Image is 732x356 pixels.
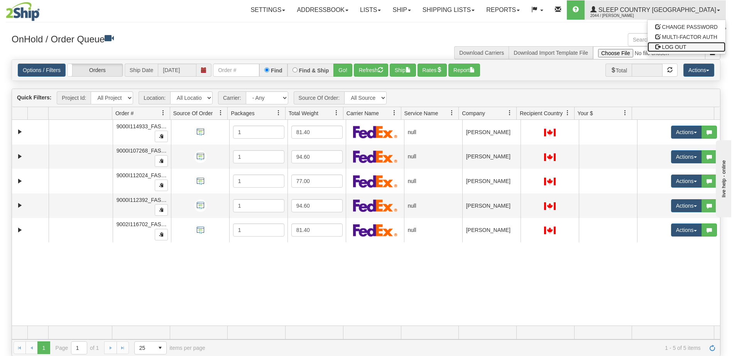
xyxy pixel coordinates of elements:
a: Service Name filter column settings [445,106,458,119]
button: Copy to clipboard [155,229,168,240]
a: Refresh [706,341,718,354]
span: select [154,342,166,354]
img: CA [544,153,556,161]
span: items per page [134,341,205,354]
span: 9000I107268_FASUS [117,148,169,154]
a: CHANGE PASSWORD [647,22,725,32]
img: FedEx Express® [353,126,397,138]
span: 9002I116702_FASUS [117,221,169,227]
label: Find [271,68,282,73]
h3: OnHold / Order Queue [12,33,360,44]
span: Packages [231,109,254,117]
span: Company [462,109,485,117]
button: Report [448,64,480,77]
img: FedEx Express® [353,175,397,188]
button: Copy to clipboard [155,180,168,191]
input: Search [628,33,705,46]
span: Page sizes drop down [134,341,167,354]
a: Lists [354,0,387,20]
span: MULTI-FACTOR AUTH [662,34,717,40]
img: CA [544,129,556,136]
img: API [194,175,207,188]
img: API [194,224,207,237]
a: Expand [15,127,25,137]
td: null [404,169,462,193]
a: Reports [480,0,526,20]
span: 2044 / [PERSON_NAME] [590,12,648,20]
td: null [404,144,462,169]
div: live help - online [6,7,71,12]
span: Total Weight [289,109,318,117]
span: 9000I112392_FASUS [117,197,169,203]
input: Page 1 [71,342,87,354]
a: Download Import Template File [514,50,588,56]
button: Actions [671,126,702,139]
span: Carrier: [218,91,246,104]
a: Order # filter column settings [157,106,170,119]
button: Copy to clipboard [155,131,168,142]
input: Order # [213,64,259,77]
td: null [404,218,462,243]
a: Your $ filter column settings [619,106,632,119]
td: [PERSON_NAME] [462,218,521,243]
td: [PERSON_NAME] [462,144,521,169]
span: 25 [139,344,149,352]
span: Source Of Order [173,109,213,117]
a: Carrier Name filter column settings [388,106,401,119]
a: Expand [15,176,25,186]
button: Actions [671,150,702,163]
button: Go! [333,64,352,77]
td: [PERSON_NAME] [462,120,521,144]
button: Ship [390,64,416,77]
a: LOG OUT [647,42,725,52]
input: Import [593,46,705,59]
td: null [404,120,462,144]
a: Source Of Order filter column settings [214,106,227,119]
span: Total [605,64,632,77]
img: FedEx Express® [353,199,397,212]
td: null [404,193,462,218]
span: Order # [115,109,134,117]
span: Project Id: [57,91,91,104]
span: LOG OUT [662,44,686,50]
a: Expand [15,225,25,235]
span: Location: [139,91,170,104]
button: Copy to clipboard [155,204,168,216]
a: Settings [245,0,291,20]
a: Expand [15,201,25,210]
a: Expand [15,152,25,161]
button: Actions [683,64,714,77]
img: CA [544,227,556,234]
div: Support: 1 - 855 - 55 - 2SHIP [6,26,726,33]
div: grid toolbar [12,89,720,107]
iframe: chat widget [714,139,731,217]
img: CA [544,202,556,210]
button: Rates [418,64,447,77]
a: Total Weight filter column settings [330,106,343,119]
button: Actions [671,199,702,212]
a: Ship [387,0,416,20]
a: Addressbook [291,0,354,20]
a: Packages filter column settings [272,106,285,119]
span: 1 - 5 of 5 items [216,345,701,351]
img: API [194,126,207,138]
span: Your $ [578,109,593,117]
a: Download Carriers [459,50,504,56]
span: Sleep Country [GEOGRAPHIC_DATA] [597,7,716,13]
label: Orders [68,64,123,76]
a: Sleep Country [GEOGRAPHIC_DATA] 2044 / [PERSON_NAME] [585,0,726,20]
button: Copy to clipboard [155,155,168,167]
td: [PERSON_NAME] [462,193,521,218]
img: FedEx Express® [353,150,397,163]
img: CA [544,178,556,185]
span: Page 1 [37,341,50,354]
a: Company filter column settings [503,106,516,119]
td: [PERSON_NAME] [462,169,521,193]
span: 9000I112024_FASUS [117,172,169,178]
label: Find & Ship [299,68,329,73]
span: Service Name [404,109,438,117]
img: FedEx Express® [353,224,397,237]
a: Recipient Country filter column settings [561,106,574,119]
img: logo2044.jpg [6,2,40,21]
span: Page of 1 [56,341,99,354]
